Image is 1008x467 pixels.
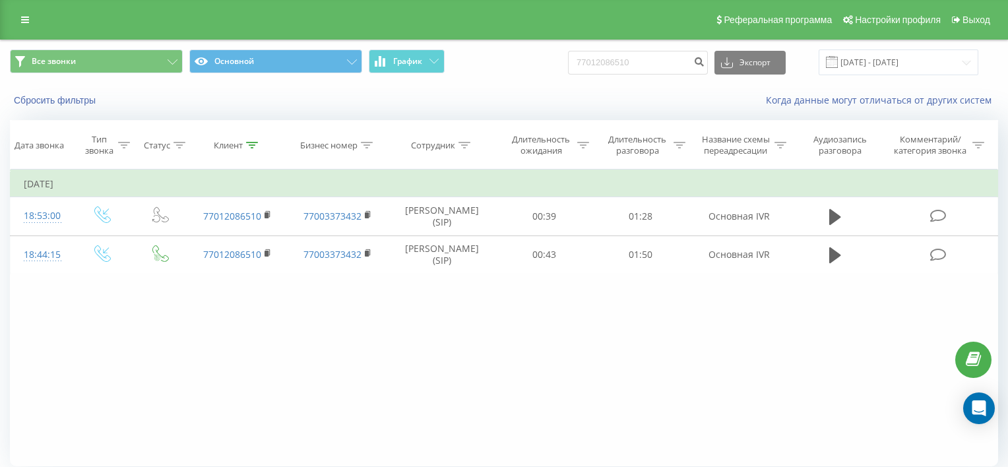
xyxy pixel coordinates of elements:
[24,242,59,268] div: 18:44:15
[801,134,878,156] div: Аудиозапись разговора
[10,49,183,73] button: Все звонки
[724,15,832,25] span: Реферальная программа
[369,49,445,73] button: График
[84,134,115,156] div: Тип звонка
[592,197,689,235] td: 01:28
[393,57,422,66] span: График
[203,210,261,222] a: 77012086510
[963,392,995,424] div: Open Intercom Messenger
[508,134,574,156] div: Длительность ожидания
[496,235,592,274] td: 00:43
[766,94,998,106] a: Когда данные могут отличаться от других систем
[714,51,786,75] button: Экспорт
[24,203,59,229] div: 18:53:00
[300,140,358,151] div: Бизнес номер
[15,140,64,151] div: Дата звонка
[568,51,708,75] input: Поиск по номеру
[144,140,170,151] div: Статус
[604,134,670,156] div: Длительность разговора
[689,197,789,235] td: Основная IVR
[962,15,990,25] span: Выход
[11,171,998,197] td: [DATE]
[855,15,941,25] span: Настройки профиля
[701,134,771,156] div: Название схемы переадресации
[303,210,362,222] a: 77003373432
[32,56,76,67] span: Все звонки
[689,235,789,274] td: Основная IVR
[592,235,689,274] td: 01:50
[388,235,496,274] td: [PERSON_NAME] (SIP)
[892,134,969,156] div: Комментарий/категория звонка
[496,197,592,235] td: 00:39
[303,248,362,261] a: 77003373432
[189,49,362,73] button: Основной
[203,248,261,261] a: 77012086510
[411,140,455,151] div: Сотрудник
[10,94,102,106] button: Сбросить фильтры
[388,197,496,235] td: [PERSON_NAME] (SIP)
[214,140,243,151] div: Клиент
